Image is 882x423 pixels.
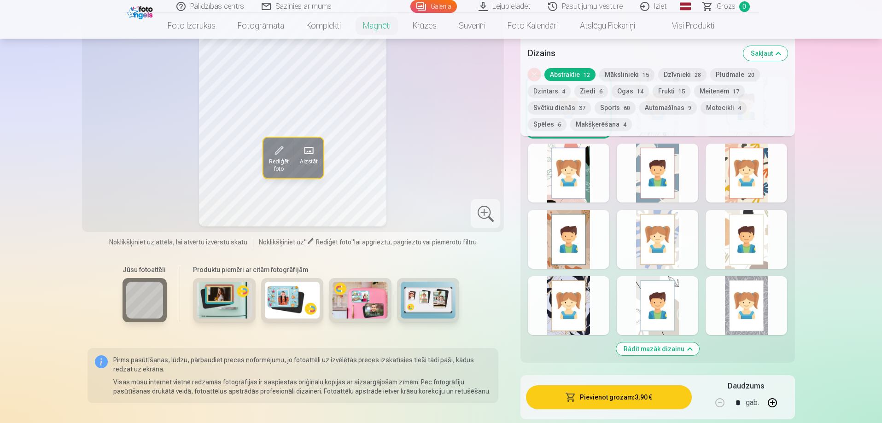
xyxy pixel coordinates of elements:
span: Noklikšķiniet uz attēla, lai atvērtu izvērstu skatu [109,238,247,247]
span: 17 [733,88,739,95]
span: 15 [678,88,685,95]
button: Automašīnas9 [639,101,697,114]
button: Ziedi6 [574,85,608,98]
h5: Dizains [528,47,736,60]
button: Pludmale20 [710,68,760,81]
a: Magnēti [352,13,402,39]
a: Foto kalendāri [496,13,569,39]
button: Mākslinieki15 [599,68,654,81]
span: 0 [739,1,750,12]
div: gab. [746,392,759,414]
a: Foto izdrukas [157,13,227,39]
span: 20 [748,72,754,78]
span: 9 [688,105,691,111]
button: Sports60 [595,101,636,114]
button: Sakļaut [743,46,788,61]
span: 60 [624,105,630,111]
button: Makšķerēšana4 [570,118,632,131]
button: Dzīvnieki28 [658,68,707,81]
button: Abstraktie12 [544,68,596,81]
span: 6 [599,88,602,95]
span: " [304,238,307,246]
span: Aizstāt [299,158,317,165]
button: Spēles6 [528,118,567,131]
a: Krūzes [402,13,448,39]
button: Pievienot grozam:3,90 € [526,385,691,409]
p: Pirms pasūtīšanas, lūdzu, pārbaudiet preces noformējumu, jo fotoattēli uz izvēlētās preces izskat... [113,355,491,374]
button: Rediģēt foto [263,138,294,178]
span: Grozs [717,1,736,12]
span: 15 [643,72,649,78]
button: Rādīt mazāk dizainu [616,342,699,355]
h6: Jūsu fotoattēli [123,265,167,274]
span: 4 [738,105,741,111]
span: 12 [584,72,590,78]
span: 28 [695,72,701,78]
span: Noklikšķiniet uz [259,238,304,246]
span: 37 [579,105,585,111]
span: Rediģēt foto [269,158,288,173]
span: 4 [562,88,565,95]
span: Rediģēt foto [316,238,351,246]
span: lai apgrieztu, pagrieztu vai piemērotu filtru [354,238,477,246]
a: Komplekti [295,13,352,39]
h6: Produktu piemēri ar citām fotogrāfijām [189,265,463,274]
button: Ogas14 [612,85,649,98]
span: " [351,238,354,246]
p: Visas mūsu internet vietnē redzamās fotogrāfijas ir saspiestas oriģinālu kopijas ar aizsargājošām... [113,377,491,396]
span: 4 [623,122,626,128]
button: Svētku dienās37 [528,101,591,114]
span: 14 [637,88,643,95]
img: /fa1 [127,4,155,19]
h5: Daudzums [728,381,764,392]
button: Frukti15 [653,85,690,98]
button: Motocikli4 [701,101,747,114]
a: Fotogrāmata [227,13,295,39]
button: Aizstāt [294,138,323,178]
button: Meitenēm17 [694,85,745,98]
a: Atslēgu piekariņi [569,13,646,39]
span: 6 [558,122,561,128]
a: Visi produkti [646,13,725,39]
button: Dzintars4 [528,85,571,98]
a: Suvenīri [448,13,496,39]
